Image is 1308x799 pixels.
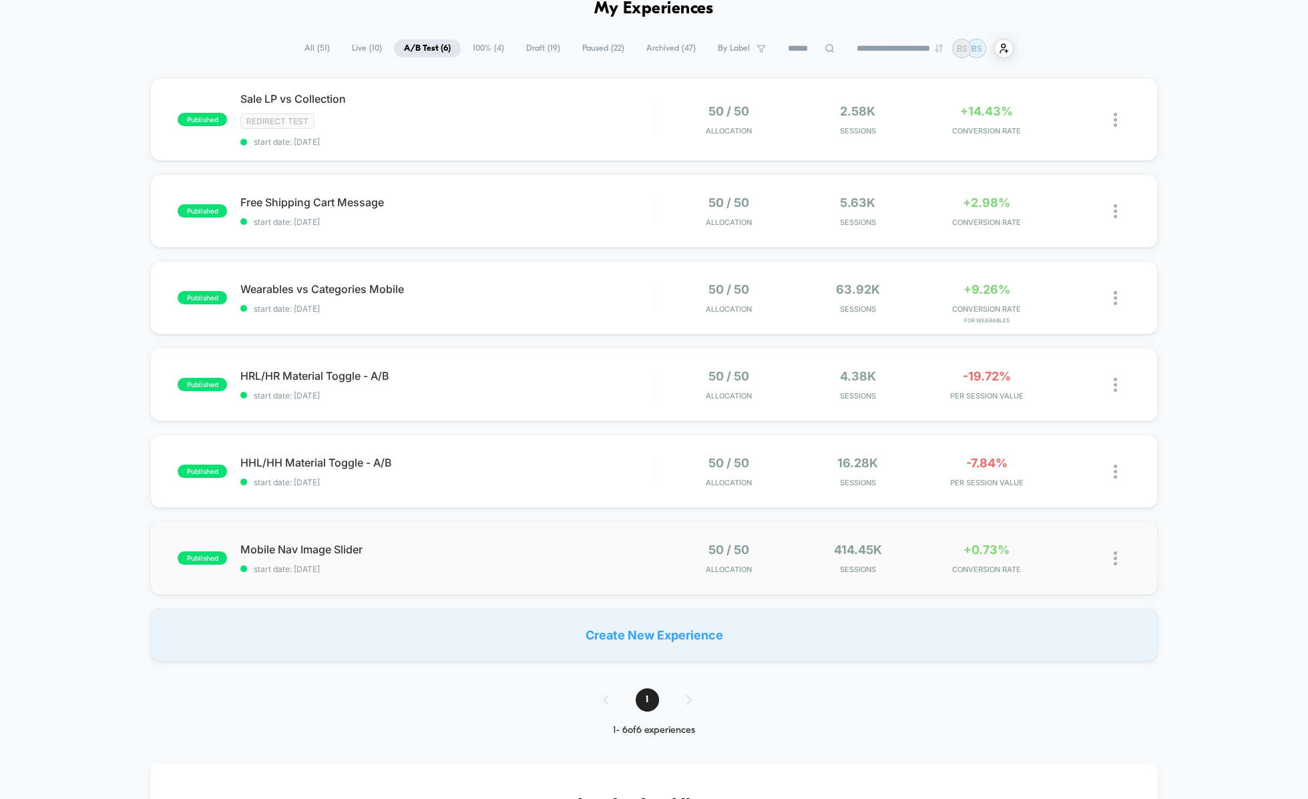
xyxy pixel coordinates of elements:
span: Sessions [797,565,919,574]
img: close [1114,551,1117,565]
span: Allocation [706,304,752,314]
span: 4.38k [840,369,876,383]
span: +9.26% [963,282,1010,296]
span: start date: [DATE] [240,217,653,227]
span: HRL/HR Material Toggle - A/B [240,369,653,382]
span: +2.98% [963,196,1010,210]
span: start date: [DATE] [240,564,653,574]
span: 100% ( 4 ) [463,39,514,57]
p: BS [957,43,967,53]
div: 1 - 6 of 6 experiences [590,725,718,736]
span: CONVERSION RATE [925,565,1048,574]
span: 414.45k [834,543,882,557]
span: HHL/HH Material Toggle - A/B [240,456,653,469]
span: -19.72% [963,369,1011,383]
span: published [178,465,227,478]
span: Allocation [706,565,752,574]
span: Archived ( 47 ) [636,39,706,57]
span: CONVERSION RATE [925,126,1048,136]
span: for Wearables [925,317,1048,324]
span: Allocation [706,218,752,227]
span: +14.43% [960,104,1013,118]
span: published [178,204,227,218]
span: 50 / 50 [708,104,749,118]
span: Paused ( 22 ) [572,39,634,57]
span: -7.84% [966,456,1008,470]
span: start date: [DATE] [240,477,653,487]
span: 2.58k [840,104,875,118]
span: Sessions [797,126,919,136]
span: Sessions [797,218,919,227]
span: Draft ( 19 ) [516,39,570,57]
span: 5.63k [840,196,875,210]
span: Live ( 10 ) [342,39,392,57]
span: Sessions [797,391,919,401]
span: Allocation [706,391,752,401]
span: published [178,378,227,391]
span: Mobile Nav Image Slider [240,543,653,556]
span: published [178,113,227,126]
span: 63.92k [836,282,880,296]
span: Sessions [797,304,919,314]
span: start date: [DATE] [240,137,653,147]
span: start date: [DATE] [240,304,653,314]
span: published [178,291,227,304]
span: Wearables vs Categories Mobile [240,282,653,296]
img: close [1114,378,1117,392]
img: end [935,44,943,52]
span: start date: [DATE] [240,390,653,401]
span: Sale LP vs Collection [240,92,653,105]
span: 50 / 50 [708,196,749,210]
img: close [1114,204,1117,218]
span: CONVERSION RATE [925,304,1048,314]
img: close [1114,113,1117,127]
span: PER SESSION VALUE [925,478,1048,487]
span: 50 / 50 [708,456,749,470]
span: PER SESSION VALUE [925,391,1048,401]
span: 16.28k [837,456,878,470]
span: 50 / 50 [708,282,749,296]
span: Free Shipping Cart Message [240,196,653,209]
span: 50 / 50 [708,369,749,383]
span: 1 [636,688,659,712]
span: A/B Test ( 6 ) [394,39,461,57]
p: BS [971,43,982,53]
img: close [1114,291,1117,305]
span: 50 / 50 [708,543,749,557]
img: close [1114,465,1117,479]
span: Redirect Test [240,113,314,129]
span: All ( 51 ) [294,39,340,57]
span: Sessions [797,478,919,487]
span: published [178,551,227,565]
span: +0.73% [963,543,1010,557]
span: By Label [718,43,750,53]
span: Allocation [706,126,752,136]
span: CONVERSION RATE [925,218,1048,227]
span: Allocation [706,478,752,487]
div: Create New Experience [150,608,1157,661]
